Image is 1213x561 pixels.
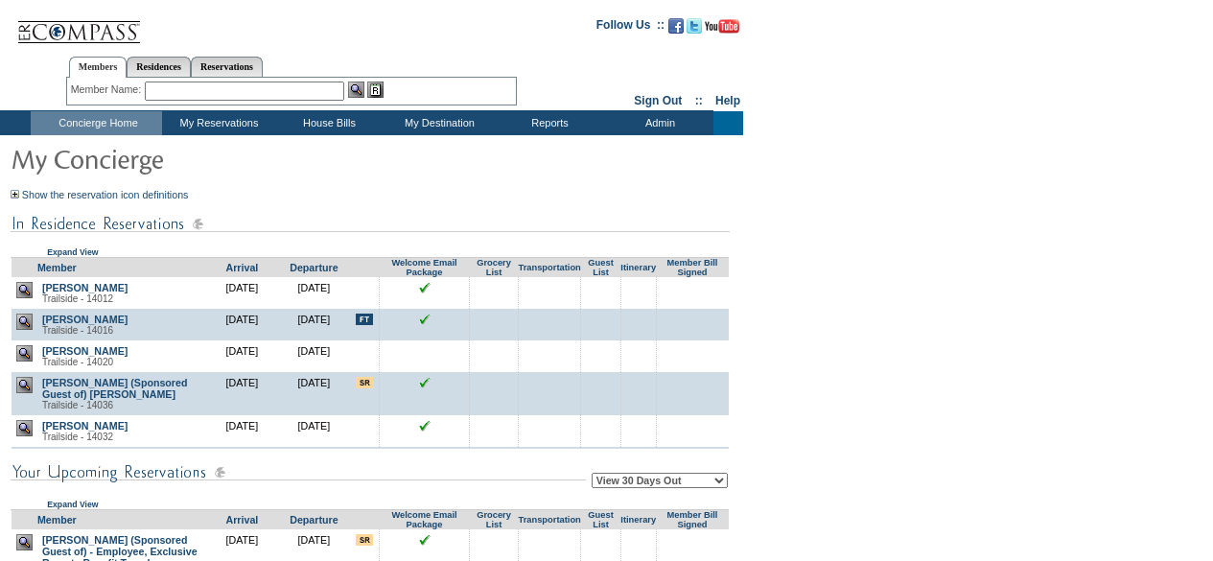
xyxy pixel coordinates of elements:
img: blank.gif [638,377,639,378]
a: Grocery List [477,258,511,277]
div: Member Name: [71,82,145,98]
td: Follow Us :: [596,16,665,39]
img: blank.gif [692,534,693,535]
a: Become our fan on Facebook [668,24,684,35]
td: [DATE] [278,277,350,309]
td: Reports [493,111,603,135]
img: blank.gif [494,345,495,346]
td: My Destination [383,111,493,135]
a: Help [715,94,740,107]
td: House Bills [272,111,383,135]
a: Member [37,262,77,273]
img: blank.gif [600,377,601,378]
img: blank.gif [692,420,693,421]
td: [DATE] [278,415,350,447]
img: blank.gif [692,345,693,346]
img: view [16,314,33,330]
img: Show the reservation icon definitions [11,190,19,199]
img: blank.gif [549,345,550,346]
a: [PERSON_NAME] [42,314,128,325]
a: Member Bill Signed [667,258,718,277]
img: blank.gif [549,420,550,421]
span: Trailside - 14032 [42,432,113,442]
img: blank.gif [600,282,601,283]
img: View [348,82,364,98]
a: Member Bill Signed [667,510,718,529]
img: view [16,345,33,362]
a: Itinerary [620,515,656,525]
td: [DATE] [206,277,278,309]
td: [DATE] [206,340,278,372]
a: Expand View [47,500,98,509]
span: Trailside - 14016 [42,325,113,336]
img: blank.gif [549,377,550,378]
a: Arrival [226,514,259,526]
a: Transportation [518,263,580,272]
td: Concierge Home [31,111,162,135]
a: Arrival [226,262,259,273]
img: chkSmaller.gif [419,534,431,546]
img: blank.gif [638,534,639,535]
img: Follow us on Twitter [687,18,702,34]
img: chkSmaller.gif [419,314,431,325]
td: [DATE] [206,415,278,447]
a: Expand View [47,247,98,257]
img: blank.gif [494,377,495,378]
img: Become our fan on Facebook [668,18,684,34]
a: Residences [127,57,191,77]
td: [DATE] [278,447,350,491]
td: [DATE] [278,340,350,372]
img: blank.gif [600,534,601,535]
a: Welcome Email Package [391,510,456,529]
img: blank.gif [424,345,425,346]
a: Reservations [191,57,263,77]
img: blank.gif [494,314,495,315]
img: blank.gif [600,420,601,421]
img: Reservations [367,82,384,98]
a: [PERSON_NAME] (Sponsored Guest of) [PERSON_NAME] [42,377,188,400]
img: blank.gif [549,534,550,535]
a: Departure [290,262,338,273]
input: There are special requests for this reservation! [356,534,373,546]
img: blank.gif [494,420,495,421]
a: Sign Out [634,94,682,107]
td: Admin [603,111,713,135]
a: Welcome Email Package [391,258,456,277]
td: [DATE] [278,309,350,340]
img: blank.gif [494,534,495,535]
img: blank.gif [692,377,693,378]
a: Transportation [518,515,580,525]
a: Subscribe to our YouTube Channel [705,24,739,35]
td: [DATE] [206,447,278,491]
a: Show the reservation icon definitions [22,189,189,200]
img: view [16,282,33,298]
td: [DATE] [206,372,278,415]
a: Guest List [588,510,613,529]
td: [DATE] [278,372,350,415]
img: blank.gif [692,282,693,283]
img: blank.gif [600,345,601,346]
a: Itinerary [620,263,656,272]
a: Guest List [588,258,613,277]
img: blank.gif [549,282,550,283]
img: chkSmaller.gif [419,377,431,388]
input: This is the first travel event for this member! [356,314,373,325]
img: subTtlConUpcomingReservatio.gif [11,460,586,484]
a: [PERSON_NAME] [42,420,128,432]
img: view [16,377,33,393]
img: view [16,534,33,550]
a: [PERSON_NAME] [42,282,128,293]
img: blank.gif [638,345,639,346]
img: chkSmaller.gif [419,282,431,293]
td: My Reservations [162,111,272,135]
a: Departure [290,514,338,526]
img: blank.gif [692,314,693,315]
img: blank.gif [549,314,550,315]
img: view [16,420,33,436]
a: Members [69,57,128,78]
img: blank.gif [638,314,639,315]
a: Follow us on Twitter [687,24,702,35]
a: Member [37,514,77,526]
span: Trailside - 14012 [42,293,113,304]
img: Subscribe to our YouTube Channel [705,19,739,34]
